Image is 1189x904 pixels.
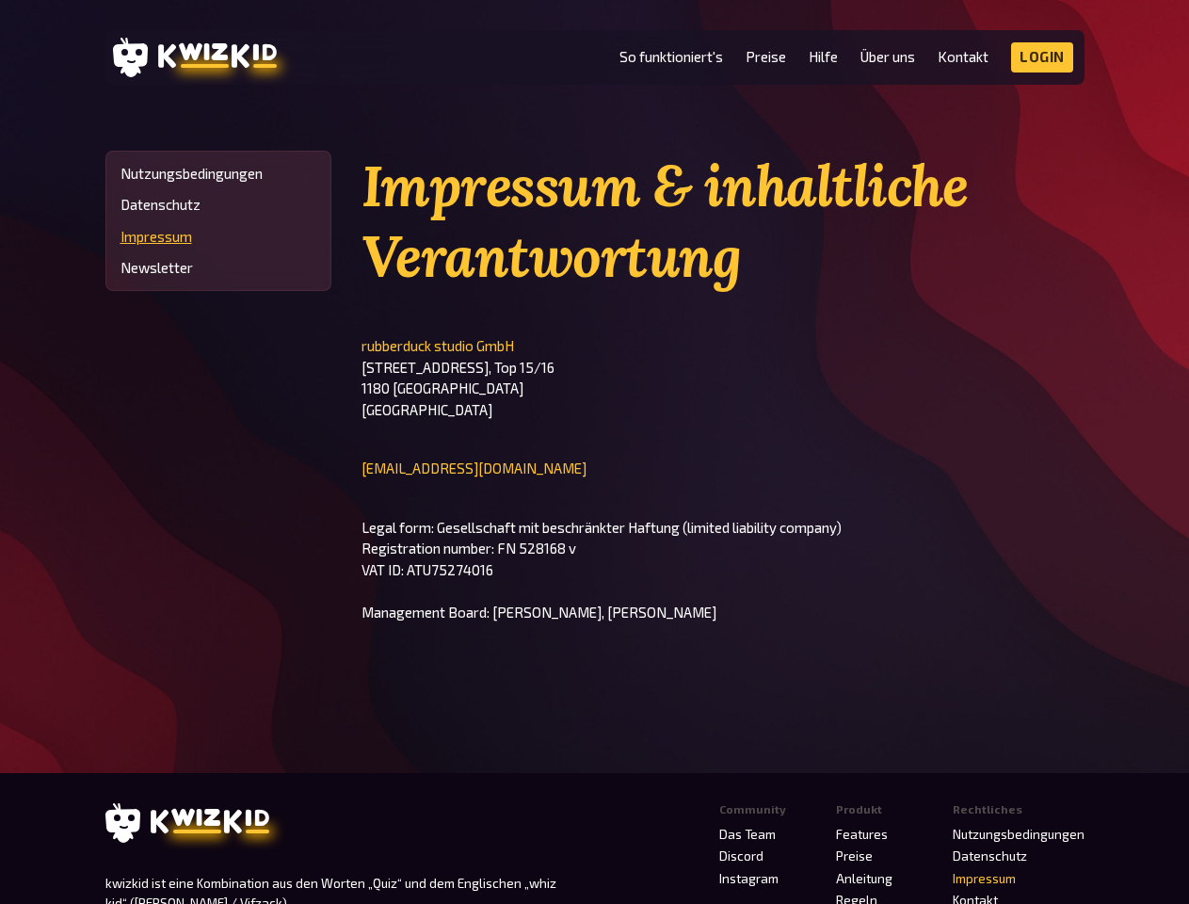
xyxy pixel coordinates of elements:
a: rubberduck studio GmbH [362,337,514,354]
span: Rechtliches [953,803,1022,816]
a: Impressum [953,871,1016,886]
a: Nutzungsbedingungen [121,166,316,182]
a: Features [836,827,888,842]
a: Kontakt [938,49,988,65]
a: Datenschutz [953,848,1027,864]
a: Das Team [719,827,776,842]
a: Hilfe [809,49,838,65]
a: Instagram [719,871,779,886]
a: Datenschutz [121,197,316,213]
a: Newsletter [121,260,316,276]
p: [STREET_ADDRESS], Top 15/16 1180 [GEOGRAPHIC_DATA] [GEOGRAPHIC_DATA] [362,335,1085,420]
span: Produkt [836,803,882,816]
a: Discord [719,848,763,864]
a: Preise [836,848,873,864]
a: Über uns [860,49,915,65]
a: Anleitung [836,871,892,886]
a: Preise [746,49,786,65]
a: Impressum [121,229,316,245]
p: Legal form: Gesellschaft mit beschränkter Haftung (limited liability company) Registration number... [362,517,1085,623]
span: Community [719,803,786,816]
a: [EMAIL_ADDRESS][DOMAIN_NAME] [362,460,586,476]
a: Login [1011,42,1073,73]
a: Nutzungsbedingungen [953,827,1085,842]
h1: Impressum & inhaltliche Verantwortung [362,151,1085,292]
a: So funktioniert's [619,49,723,65]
